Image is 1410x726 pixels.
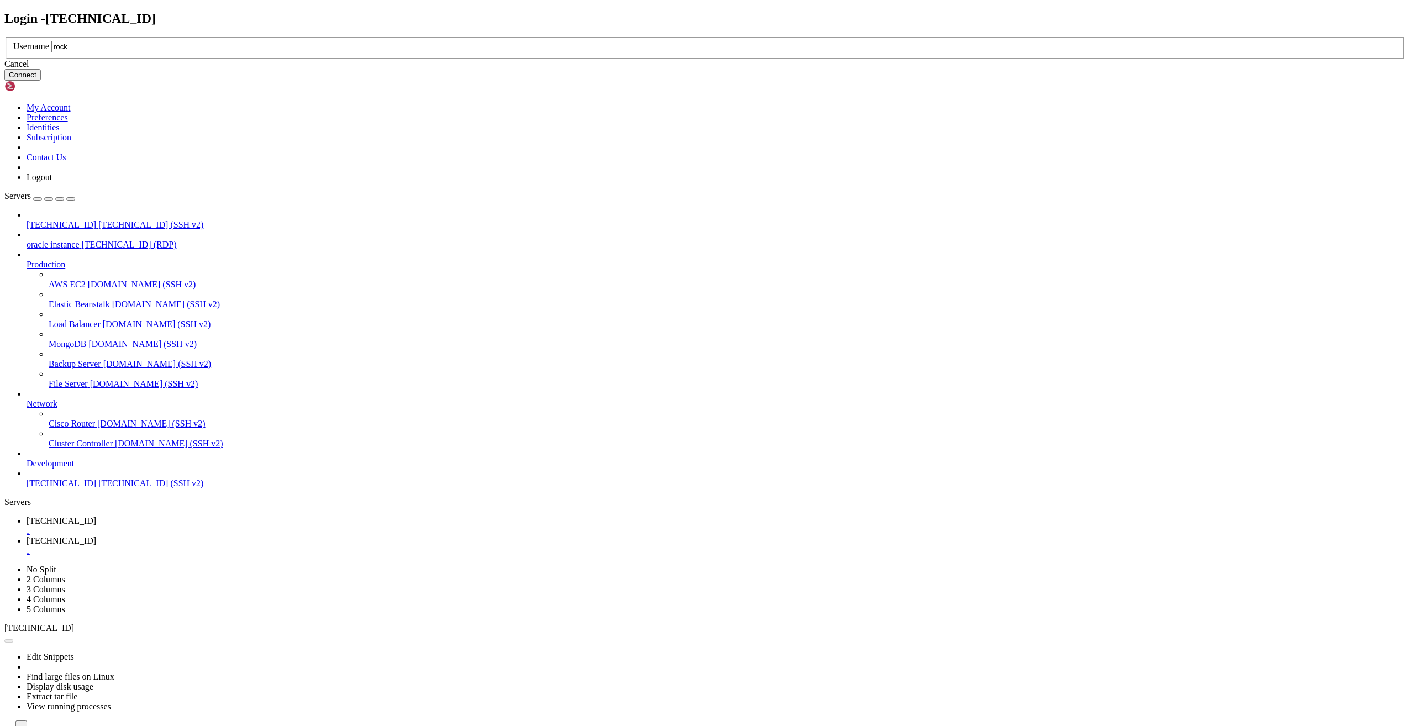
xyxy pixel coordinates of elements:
[27,692,77,701] a: Extract tar file
[49,319,101,329] span: Load Balancer
[49,419,1406,429] a: Cisco Router [DOMAIN_NAME] (SSH v2)
[4,69,41,81] button: Connect
[27,389,1406,449] li: Network
[88,339,197,349] span: [DOMAIN_NAME] (SSH v2)
[27,459,74,468] span: Development
[27,210,1406,230] li: [TECHNICAL_ID] [TECHNICAL_ID] (SSH v2)
[98,220,203,229] span: [TECHNICAL_ID] (SSH v2)
[27,478,1406,488] a: [TECHNICAL_ID] [TECHNICAL_ID] (SSH v2)
[49,369,1406,389] li: File Server [DOMAIN_NAME] (SSH v2)
[27,152,66,162] a: Contact Us
[4,14,9,23] div: (0, 1)
[27,478,96,488] span: [TECHNICAL_ID]
[27,575,65,584] a: 2 Columns
[27,449,1406,469] li: Development
[49,429,1406,449] li: Cluster Controller [DOMAIN_NAME] (SSH v2)
[27,220,1406,230] a: [TECHNICAL_ID] [TECHNICAL_ID] (SSH v2)
[4,191,31,201] span: Servers
[49,339,1406,349] a: MongoDB [DOMAIN_NAME] (SSH v2)
[49,379,1406,389] a: File Server [DOMAIN_NAME] (SSH v2)
[49,319,1406,329] a: Load Balancer [DOMAIN_NAME] (SSH v2)
[27,123,60,132] a: Identities
[27,399,57,408] span: Network
[27,220,96,229] span: [TECHNICAL_ID]
[97,419,206,428] span: [DOMAIN_NAME] (SSH v2)
[27,585,65,594] a: 3 Columns
[27,230,1406,250] li: oracle instance [TECHNICAL_ID] (RDP)
[27,260,65,269] span: Production
[27,133,71,142] a: Subscription
[49,409,1406,429] li: Cisco Router [DOMAIN_NAME] (SSH v2)
[27,113,68,122] a: Preferences
[49,339,86,349] span: MongoDB
[49,309,1406,329] li: Load Balancer [DOMAIN_NAME] (SSH v2)
[49,419,95,428] span: Cisco Router
[82,240,177,249] span: [TECHNICAL_ID] (RDP)
[27,604,65,614] a: 5 Columns
[27,536,1406,556] a: 77.242.254.198
[49,329,1406,349] li: MongoDB [DOMAIN_NAME] (SSH v2)
[49,379,88,388] span: File Server
[27,526,1406,536] a: 
[13,41,49,51] label: Username
[49,349,1406,369] li: Backup Server [DOMAIN_NAME] (SSH v2)
[27,516,1406,536] a: 77.242.254.198
[27,260,1406,270] a: Production
[49,280,1406,290] a: AWS EC2 [DOMAIN_NAME] (SSH v2)
[4,81,68,92] img: Shellngn
[27,682,93,691] a: Display disk usage
[103,359,212,369] span: [DOMAIN_NAME] (SSH v2)
[27,652,74,661] a: Edit Snippets
[98,478,203,488] span: [TECHNICAL_ID] (SSH v2)
[27,516,96,525] span: [TECHNICAL_ID]
[90,379,198,388] span: [DOMAIN_NAME] (SSH v2)
[49,439,113,448] span: Cluster Controller
[27,399,1406,409] a: Network
[27,172,52,182] a: Logout
[49,299,110,309] span: Elastic Beanstalk
[88,280,196,289] span: [DOMAIN_NAME] (SSH v2)
[27,240,1406,250] a: oracle instance [TECHNICAL_ID] (RDP)
[27,565,56,574] a: No Split
[49,359,101,369] span: Backup Server
[27,702,111,711] a: View running processes
[27,536,96,545] span: [TECHNICAL_ID]
[49,280,86,289] span: AWS EC2
[115,439,223,448] span: [DOMAIN_NAME] (SSH v2)
[49,299,1406,309] a: Elastic Beanstalk [DOMAIN_NAME] (SSH v2)
[112,299,220,309] span: [DOMAIN_NAME] (SSH v2)
[4,59,1406,69] div: Cancel
[4,11,1406,26] h2: Login - [TECHNICAL_ID]
[4,191,75,201] a: Servers
[49,439,1406,449] a: Cluster Controller [DOMAIN_NAME] (SSH v2)
[27,240,80,249] span: oracle instance
[27,595,65,604] a: 4 Columns
[4,4,1266,14] x-row: Connecting [TECHNICAL_ID]...
[27,546,1406,556] a: 
[27,250,1406,389] li: Production
[49,290,1406,309] li: Elastic Beanstalk [DOMAIN_NAME] (SSH v2)
[4,497,1406,507] div: Servers
[27,103,71,112] a: My Account
[49,270,1406,290] li: AWS EC2 [DOMAIN_NAME] (SSH v2)
[49,359,1406,369] a: Backup Server [DOMAIN_NAME] (SSH v2)
[4,623,74,633] span: [TECHNICAL_ID]
[27,469,1406,488] li: [TECHNICAL_ID] [TECHNICAL_ID] (SSH v2)
[27,459,1406,469] a: Development
[4,4,1266,14] x-row: Connection timed out
[27,672,114,681] a: Find large files on Linux
[103,319,211,329] span: [DOMAIN_NAME] (SSH v2)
